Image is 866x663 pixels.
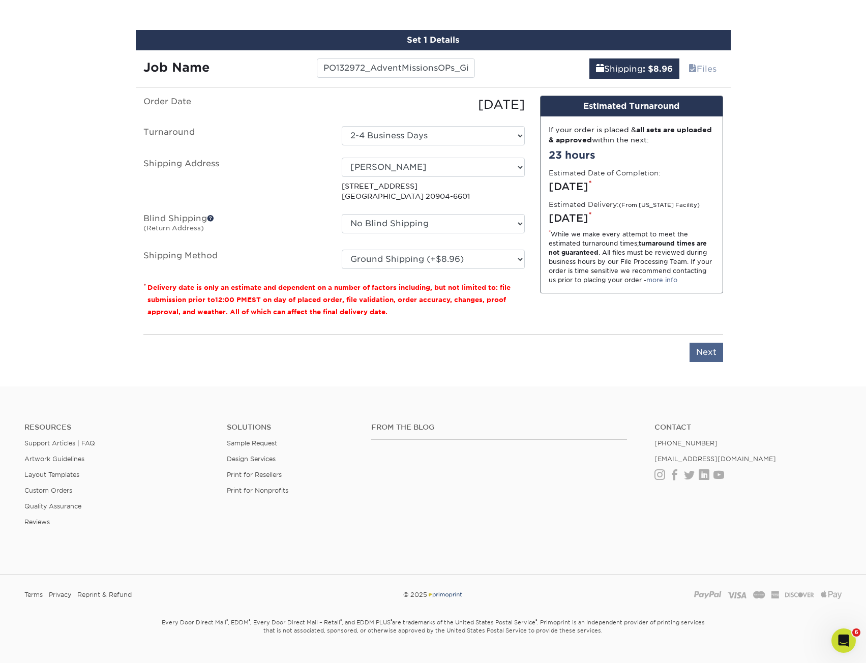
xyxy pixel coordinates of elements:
[24,587,43,602] a: Terms
[427,591,463,598] img: Primoprint
[136,30,731,50] div: Set 1 Details
[549,179,714,194] div: [DATE]
[136,158,334,202] label: Shipping Address
[831,628,856,653] iframe: Intercom live chat
[227,439,277,447] a: Sample Request
[227,471,282,478] a: Print for Resellers
[654,439,718,447] a: [PHONE_NUMBER]
[24,455,84,463] a: Artwork Guidelines
[24,487,72,494] a: Custom Orders
[371,423,627,432] h4: From the Blog
[391,618,392,623] sup: ®
[541,96,723,116] div: Estimated Turnaround
[535,618,537,623] sup: ®
[689,64,697,74] span: files
[596,64,604,74] span: shipping
[852,628,860,637] span: 6
[77,587,132,602] a: Reprint & Refund
[294,587,572,602] div: © 2025
[643,64,673,74] b: : $8.96
[549,168,661,178] label: Estimated Date of Completion:
[654,455,776,463] a: [EMAIL_ADDRESS][DOMAIN_NAME]
[249,618,250,623] sup: ®
[136,96,334,114] label: Order Date
[549,210,714,226] div: [DATE]
[136,250,334,269] label: Shipping Method
[49,587,71,602] a: Privacy
[215,296,247,304] span: 12:00 PM
[589,58,679,79] a: Shipping: $8.96
[549,199,700,209] label: Estimated Delivery:
[136,126,334,145] label: Turnaround
[24,502,81,510] a: Quality Assurance
[24,423,212,432] h4: Resources
[549,230,714,285] div: While we make every attempt to meet the estimated turnaround times; . All files must be reviewed ...
[136,214,334,237] label: Blind Shipping
[549,239,707,256] strong: turnaround times are not guaranteed
[24,518,50,526] a: Reviews
[682,58,723,79] a: Files
[147,284,511,316] small: Delivery date is only an estimate and dependent on a number of factors including, but not limited...
[227,455,276,463] a: Design Services
[24,471,79,478] a: Layout Templates
[227,487,288,494] a: Print for Nonprofits
[143,224,204,232] small: (Return Address)
[227,423,356,432] h4: Solutions
[226,618,228,623] sup: ®
[24,439,95,447] a: Support Articles | FAQ
[143,60,210,75] strong: Job Name
[619,202,700,208] small: (From [US_STATE] Facility)
[654,423,842,432] a: Contact
[136,615,731,659] small: Every Door Direct Mail , EDDM , Every Door Direct Mail – Retail , and EDDM PLUS are trademarks of...
[317,58,475,78] input: Enter a job name
[342,181,525,202] p: [STREET_ADDRESS] [GEOGRAPHIC_DATA] 20904-6601
[340,618,342,623] sup: ®
[549,125,714,145] div: If your order is placed & within the next:
[690,343,723,362] input: Next
[646,276,677,284] a: more info
[549,147,714,163] div: 23 hours
[334,96,532,114] div: [DATE]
